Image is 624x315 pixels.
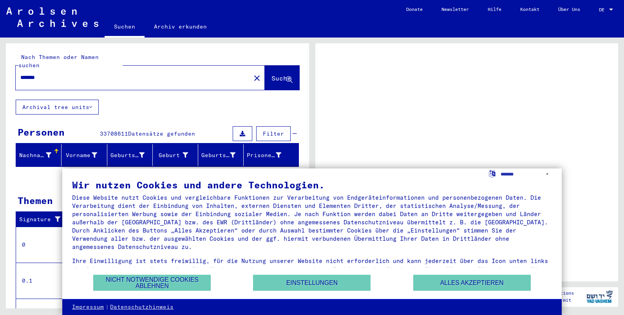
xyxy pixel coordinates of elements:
mat-header-cell: Geburtsname [107,144,153,166]
div: Geburt‏ [156,151,188,159]
div: Geburtsname [110,151,145,159]
a: Archiv erkunden [145,17,216,36]
div: Wir nutzen Cookies und andere Technologien. [72,180,552,190]
button: Clear [249,70,265,86]
span: Datensätze gefunden [128,130,195,137]
mat-header-cell: Geburt‏ [153,144,198,166]
div: Personen [18,125,65,139]
a: Datenschutzhinweis [110,303,174,311]
div: Prisoner # [247,149,291,161]
button: Einstellungen [253,275,371,291]
mat-header-cell: Vorname [61,144,107,166]
mat-header-cell: Nachname [16,144,61,166]
button: Alles akzeptieren [413,275,531,291]
div: Signature [19,213,72,226]
div: Geburtsdatum [201,149,245,161]
span: DE [599,7,608,13]
div: Ihre Einwilligung ist stets freiwillig, für die Nutzung unserer Website nicht erforderlich und ka... [72,257,552,281]
a: Impressum [72,303,104,311]
span: Suche [271,74,291,82]
div: Signature [19,215,64,224]
mat-icon: close [252,73,262,83]
button: Nicht notwendige Cookies ablehnen [93,275,211,291]
div: Nachname [19,151,51,159]
div: Geburt‏ [156,149,198,161]
td: 0 [16,227,70,263]
img: yv_logo.png [585,287,614,306]
a: Suchen [105,17,145,38]
td: 0.1 [16,263,70,299]
button: Suche [265,66,299,90]
select: Sprache auswählen [501,168,552,180]
span: Filter [263,130,284,137]
div: Vorname [65,151,97,159]
div: Vorname [65,149,107,161]
div: Geburtsname [110,149,154,161]
div: Diese Website nutzt Cookies und vergleichbare Funktionen zur Verarbeitung von Endgeräteinformatio... [72,193,552,251]
div: Nachname [19,149,61,161]
label: Sprache auswählen [488,170,496,177]
button: Archival tree units [16,100,99,115]
img: Arolsen_neg.svg [6,7,98,27]
div: Prisoner # [247,151,281,159]
button: Filter [256,126,291,141]
div: Themen [18,193,53,208]
mat-header-cell: Geburtsdatum [198,144,244,166]
mat-header-cell: Prisoner # [244,144,298,166]
mat-label: Nach Themen oder Namen suchen [18,54,99,69]
span: 33708611 [100,130,128,137]
div: Geburtsdatum [201,151,235,159]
